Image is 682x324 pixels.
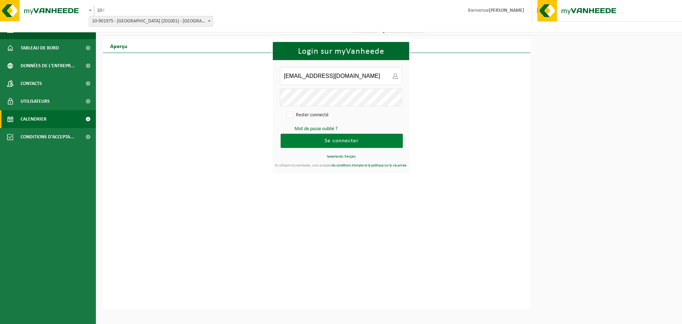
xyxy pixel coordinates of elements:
span: Conditions d'accepta... [21,128,74,146]
a: français [345,155,356,159]
input: Adresse e-mail [280,67,402,85]
h2: Aperçu [103,39,135,53]
div: | [273,155,409,159]
span: Tableau de bord [21,39,59,57]
label: Rester connecté [285,110,337,121]
span: 10-901975 - AVA SINT-JANS-MOLENBEEK (201001) - SINT-JANS-MOLENBEEK [94,5,94,16]
span: Utilisateurs [21,92,50,110]
strong: [PERSON_NAME] [489,8,524,13]
span: 10-901975 - AVA SINT-JANS-MOLENBEEK (201001) - SINT-JANS-MOLENBEEK [89,16,213,26]
span: Se connecter [325,138,359,144]
span: 10-901975 - AVA SINT-JANS-MOLENBEEK (201001) - SINT-JANS-MOLENBEEK [94,6,104,16]
a: les conditions d'emploi et la politique sur la vie privée [332,164,406,168]
span: Calendrier [21,110,47,128]
a: Mot de passe oublié ? [294,126,337,132]
span: Données de l'entrepr... [21,57,75,75]
button: Se connecter [281,134,403,148]
div: En utilisant myVanheede, vous acceptez . [273,164,409,168]
span: 10-901975 - AVA SINT-JANS-MOLENBEEK (201001) - SINT-JANS-MOLENBEEK [89,16,213,27]
h1: Login sur myVanheede [273,42,409,60]
span: Contacts [21,75,42,92]
a: Nederlands [327,155,343,159]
